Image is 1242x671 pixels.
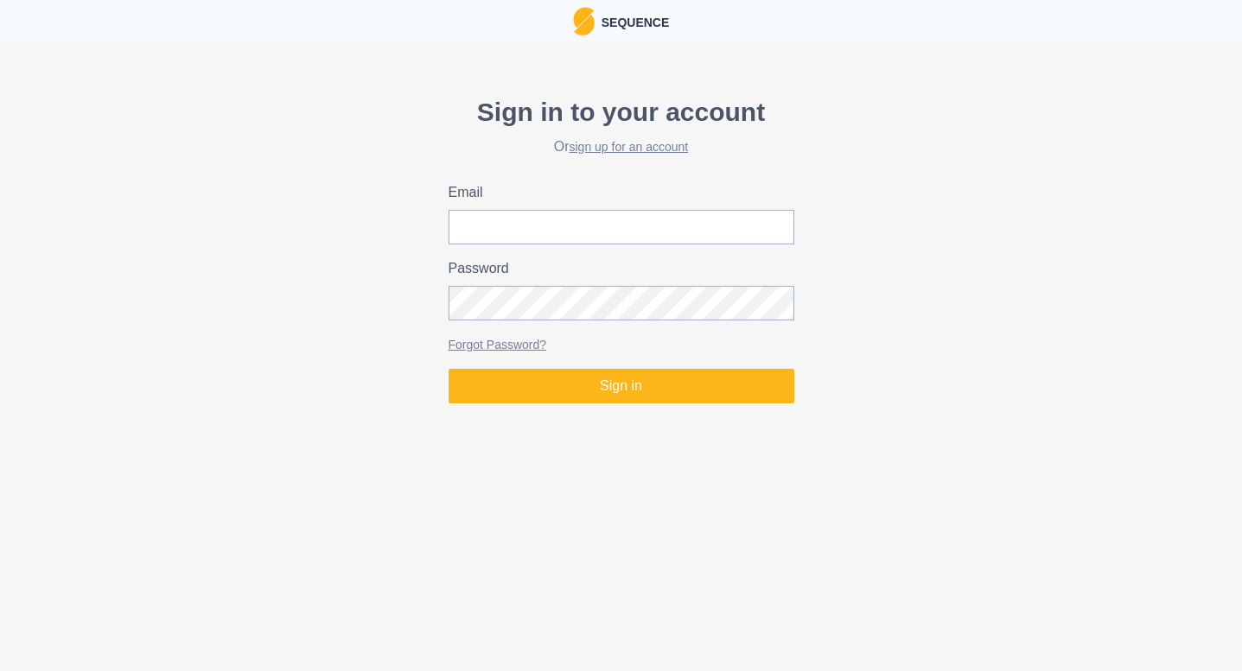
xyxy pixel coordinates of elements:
label: Email [449,182,784,203]
img: Logo [573,7,595,35]
a: LogoSequence [573,7,670,35]
p: Sequence [595,10,670,32]
a: sign up for an account [570,140,689,154]
p: Sign in to your account [449,92,794,131]
a: Forgot Password? [449,338,547,351]
button: Sign in [449,369,794,403]
h2: Or [449,138,794,155]
label: Password [449,258,784,279]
